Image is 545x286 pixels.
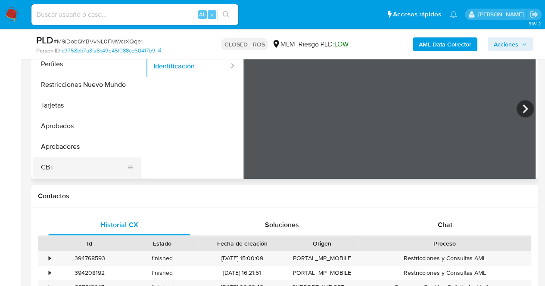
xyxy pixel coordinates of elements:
[286,251,358,265] div: PORTAL_MP_MOBILE
[33,136,141,157] button: Aprobadores
[59,269,120,277] div: 394208192
[33,116,141,136] button: Aprobados
[292,239,352,248] div: Origen
[38,192,531,200] h1: Contactos
[31,9,238,20] input: Buscar usuario o caso...
[478,10,526,18] p: francisco.martinezsilva@mercadolibre.com.mx
[204,239,280,248] div: Fecha de creación
[59,239,120,248] div: Id
[198,266,286,280] div: [DATE] 16:21:51
[488,37,533,51] button: Acciones
[334,39,349,49] span: LOW
[217,9,235,21] button: search-icon
[53,37,143,46] span: # M9iDobQYBVvNL0FMWcrXQqe1
[211,10,213,18] span: s
[33,74,141,95] button: Restricciones Nuevo Mundo
[132,239,192,248] div: Estado
[299,40,349,49] span: Riesgo PLD:
[126,266,198,280] div: finished
[358,251,531,265] div: Restricciones y Consultas AML
[49,254,51,262] div: •
[438,220,452,230] span: Chat
[62,47,161,55] a: c9758bb7a3fa8c49e45f088cd60417b9
[126,251,198,265] div: finished
[450,11,457,18] a: Notificaciones
[100,220,138,230] span: Historial CX
[393,10,441,19] span: Accesos rápidos
[33,95,141,116] button: Tarjetas
[59,254,120,262] div: 394768593
[33,157,134,178] button: CBT
[529,10,539,19] a: Salir
[221,38,268,50] p: CLOSED - ROS
[36,47,60,55] b: Person ID
[494,37,518,51] span: Acciones
[199,10,206,18] span: Alt
[198,251,286,265] div: [DATE] 15:00:09
[419,37,471,51] b: AML Data Collector
[528,20,541,27] span: 3.161.2
[49,269,51,277] div: •
[413,37,477,51] button: AML Data Collector
[36,33,53,47] b: PLD
[358,266,531,280] div: Restricciones y Consultas AML
[33,54,141,74] button: Perfiles
[286,266,358,280] div: PORTAL_MP_MOBILE
[364,239,525,248] div: Proceso
[265,220,299,230] span: Soluciones
[272,40,295,49] div: MLM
